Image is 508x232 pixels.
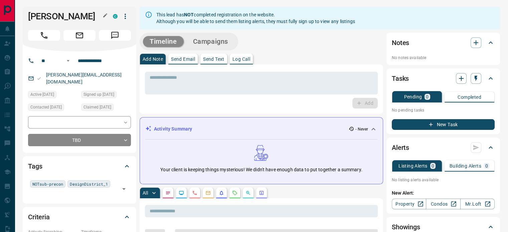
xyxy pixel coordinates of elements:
p: Send Text [203,57,224,61]
button: Open [119,184,129,194]
span: Claimed [DATE] [83,104,111,110]
button: New Task [392,119,495,130]
p: No listing alerts available [392,177,495,183]
p: Completed [458,95,481,99]
p: 0 [485,164,488,168]
p: Activity Summary [154,126,192,133]
a: [PERSON_NAME][EMAIL_ADDRESS][DOMAIN_NAME] [46,72,122,84]
div: Mon Mar 14 2022 [28,103,78,113]
a: Property [392,199,426,209]
p: 0 [432,164,434,168]
svg: Notes [165,190,171,196]
button: Timeline [143,36,184,47]
h2: Criteria [28,212,50,222]
span: Call [28,30,60,41]
svg: Email Valid [37,76,41,81]
p: Pending [404,94,422,99]
div: condos.ca [113,14,118,19]
div: Tasks [392,70,495,86]
p: Building Alerts [450,164,481,168]
div: This lead has completed registration on the website. Although you will be able to send them listi... [156,9,355,27]
p: Send Email [171,57,195,61]
p: Listing Alerts [398,164,428,168]
div: Notes [392,35,495,51]
span: Email [63,30,96,41]
svg: Opportunities [245,190,251,196]
div: Alerts [392,140,495,156]
h2: Tags [28,161,42,172]
h2: Tasks [392,73,409,84]
a: Condos [426,199,460,209]
span: Contacted [DATE] [30,104,62,110]
p: No pending tasks [392,105,495,115]
p: 0 [426,94,429,99]
span: DesignDistrict_1 [70,181,108,187]
button: Campaigns [186,36,235,47]
div: Mon Mar 14 2022 [81,103,131,113]
svg: Requests [232,190,237,196]
span: Message [99,30,131,41]
a: Mr.Loft [460,199,495,209]
span: NOTsub-precon [32,181,63,187]
svg: Calls [192,190,197,196]
div: Mon Mar 14 2022 [81,91,131,100]
p: All [143,191,148,195]
div: Mon Mar 14 2022 [28,91,78,100]
p: - Never [355,126,368,132]
svg: Lead Browsing Activity [179,190,184,196]
div: Activity Summary- Never [145,123,377,135]
p: Your client is keeping things mysterious! We didn't have enough data to put together a summary. [160,166,362,173]
svg: Agent Actions [259,190,264,196]
p: New Alert: [392,190,495,197]
div: Tags [28,158,131,174]
span: Active [DATE] [30,91,54,98]
p: Log Call [232,57,250,61]
div: Criteria [28,209,131,225]
h2: Notes [392,37,409,48]
svg: Emails [205,190,211,196]
button: Open [64,57,72,65]
p: Add Note [143,57,163,61]
h2: Alerts [392,142,409,153]
span: Signed up [DATE] [83,91,114,98]
svg: Listing Alerts [219,190,224,196]
strong: NOT [184,12,194,17]
div: TBD [28,134,131,146]
h1: [PERSON_NAME] [28,11,103,22]
p: No notes available [392,55,495,61]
